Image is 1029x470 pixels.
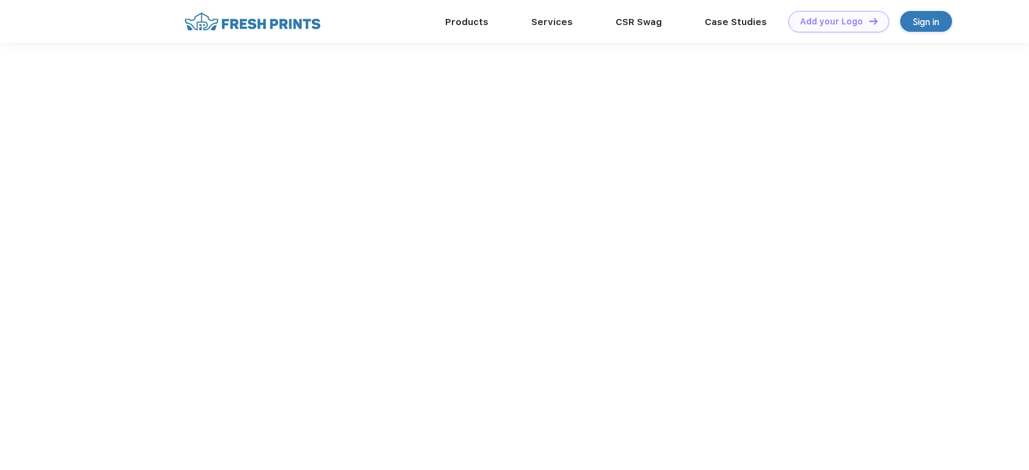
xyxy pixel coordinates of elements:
[913,15,939,29] div: Sign in
[869,18,878,24] img: DT
[445,17,489,28] a: Products
[181,11,324,32] img: fo%20logo%202.webp
[900,11,952,32] a: Sign in
[800,17,863,27] div: Add your Logo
